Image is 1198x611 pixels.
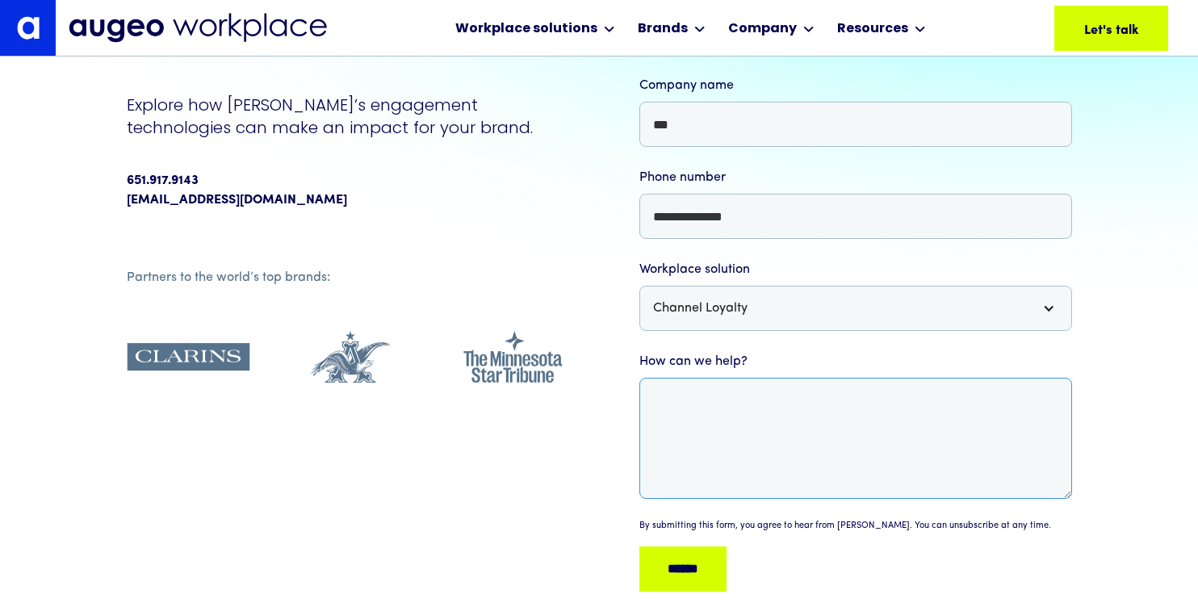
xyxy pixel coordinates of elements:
div: Partners to the world’s top brands: [127,268,575,287]
label: Workplace solution [639,260,1072,279]
img: Augeo's "a" monogram decorative logo in white. [17,16,40,39]
div: Channel Loyalty [639,286,1072,331]
img: Augeo Workplace business unit full logo in mignight blue. [69,13,327,43]
div: By submitting this form, you agree to hear from [PERSON_NAME]. You can unsubscribe at any time. [639,520,1051,534]
div: 651.917.9143 [127,171,199,190]
div: Channel Loyalty [653,299,748,318]
a: Let's talk [1054,6,1168,51]
img: Client logo: Clarins [127,331,250,383]
label: How can we help? [639,352,1072,371]
div: Resources [837,19,908,39]
label: Company name [639,76,1072,95]
div: Workplace solutions [455,19,597,39]
div: Company [728,19,797,39]
div: Brands [638,19,688,39]
label: Phone number [639,168,1072,187]
p: Explore how [PERSON_NAME]’s engagement technologies can make an impact for your brand. [127,94,575,139]
a: [EMAIL_ADDRESS][DOMAIN_NAME] [127,190,347,210]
